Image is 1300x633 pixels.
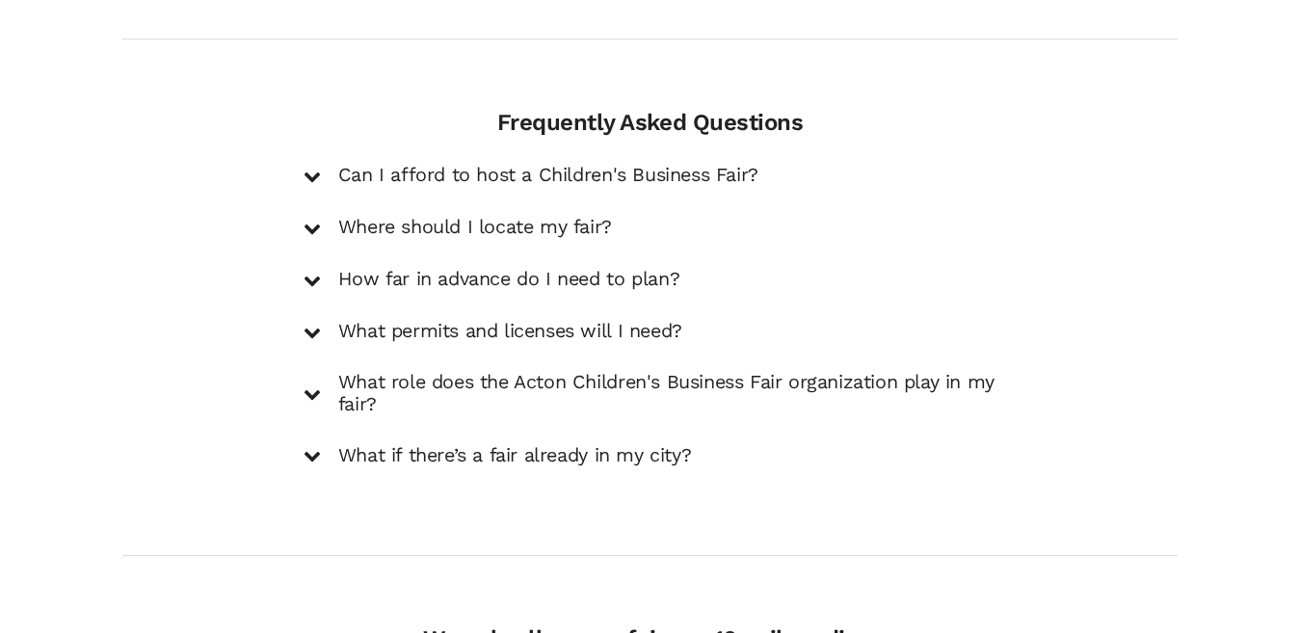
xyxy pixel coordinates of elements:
h5: What role does the Acton Children's Business Fair organization play in my fair? [338,371,996,417]
h5: What if there’s a fair already in my city? [338,444,691,467]
h4: Frequently Asked Questions [304,109,996,137]
h5: Where should I locate my fair? [338,216,612,239]
h5: What permits and licenses will I need? [338,320,682,343]
h5: Can I afford to host a Children's Business Fair? [338,164,758,187]
h5: How far in advance do I need to plan? [338,268,679,291]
